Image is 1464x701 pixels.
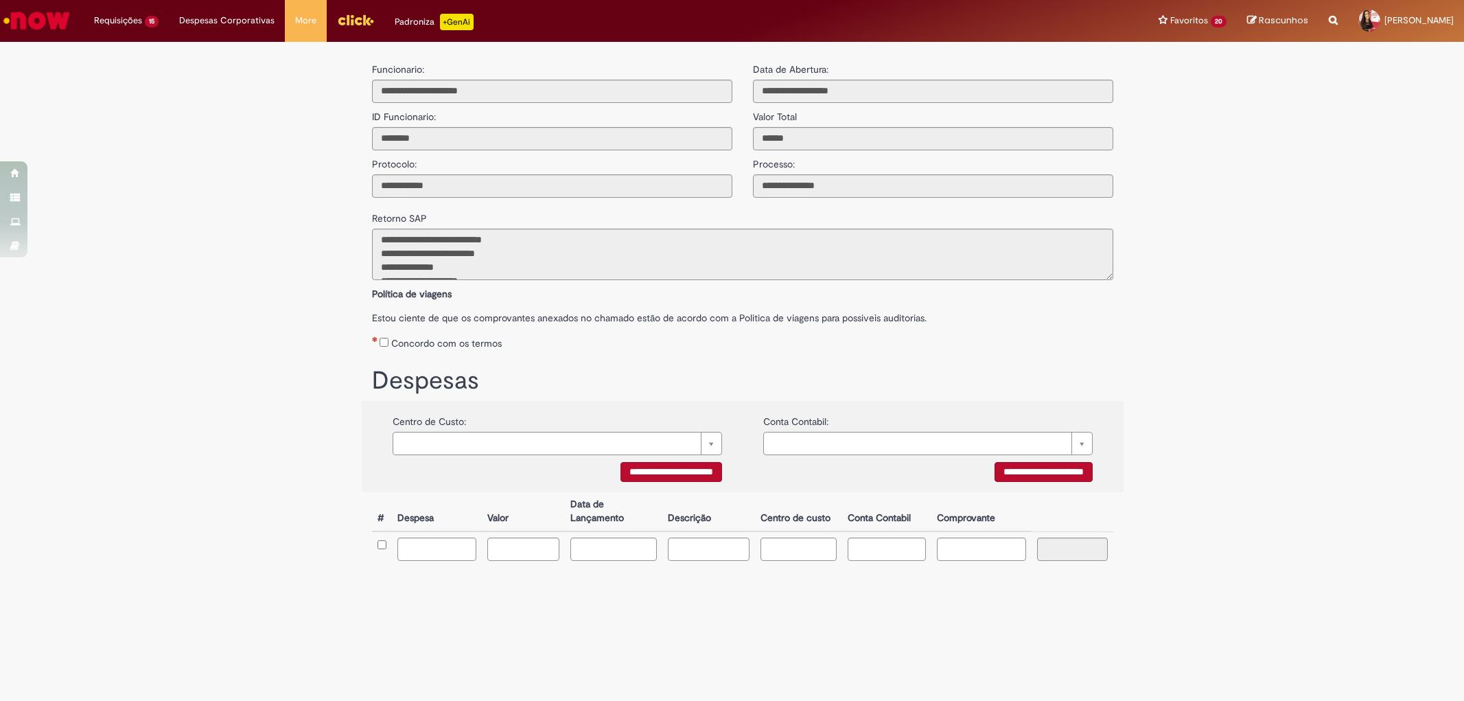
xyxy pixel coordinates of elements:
[391,336,502,350] label: Concordo com os termos
[1384,14,1454,26] span: [PERSON_NAME]
[1,7,72,34] img: ServiceNow
[393,408,466,428] label: Centro de Custo:
[931,492,1031,531] th: Comprovante
[565,492,662,531] th: Data de Lançamento
[842,492,931,531] th: Conta Contabil
[763,408,828,428] label: Conta Contabil:
[372,367,1113,395] h1: Despesas
[179,14,275,27] span: Despesas Corporativas
[1211,16,1227,27] span: 20
[392,492,482,531] th: Despesa
[94,14,142,27] span: Requisições
[662,492,756,531] th: Descrição
[372,103,436,124] label: ID Funcionario:
[395,14,474,30] div: Padroniza
[372,150,417,171] label: Protocolo:
[1170,14,1208,27] span: Favoritos
[372,205,427,225] label: Retorno SAP
[763,432,1093,455] a: Limpar campo {0}
[372,288,452,300] b: Política de viagens
[1259,14,1308,27] span: Rascunhos
[145,16,159,27] span: 15
[755,492,842,531] th: Centro de custo
[753,62,828,76] label: Data de Abertura:
[295,14,316,27] span: More
[372,62,424,76] label: Funcionario:
[393,432,722,455] a: Limpar campo {0}
[337,10,374,30] img: click_logo_yellow_360x200.png
[372,304,1113,325] label: Estou ciente de que os comprovantes anexados no chamado estão de acordo com a Politica de viagens...
[440,14,474,30] p: +GenAi
[753,150,795,171] label: Processo:
[372,492,392,531] th: #
[1247,14,1308,27] a: Rascunhos
[753,103,797,124] label: Valor Total
[482,492,565,531] th: Valor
